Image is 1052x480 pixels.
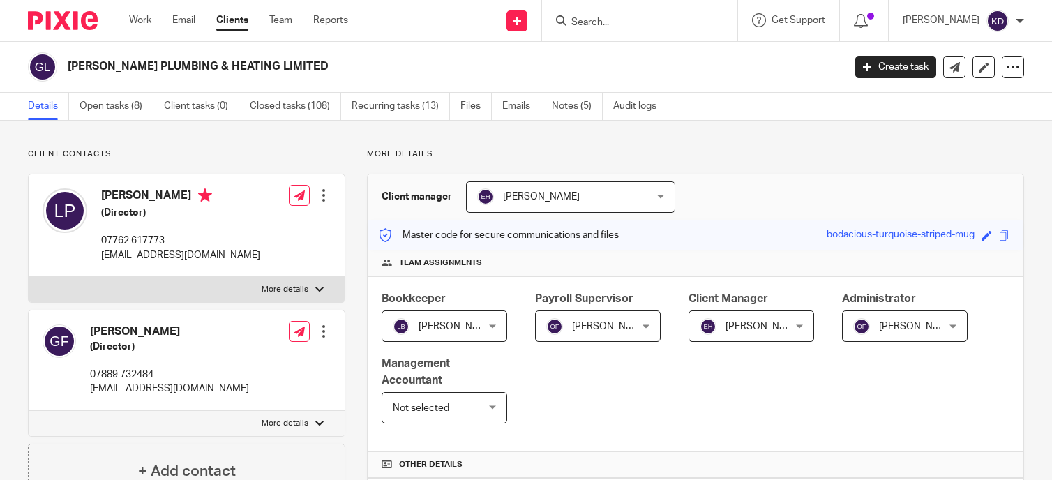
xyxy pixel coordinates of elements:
img: svg%3E [43,324,76,358]
a: Audit logs [613,93,667,120]
a: Files [460,93,492,120]
h4: [PERSON_NAME] [101,188,260,206]
i: Primary [198,188,212,202]
p: More details [262,284,308,295]
span: [PERSON_NAME] [503,192,580,202]
img: svg%3E [546,318,563,335]
span: Client Manager [689,293,768,304]
img: svg%3E [700,318,716,335]
span: Management Accountant [382,358,450,385]
h3: Client manager [382,190,452,204]
p: Client contacts [28,149,345,160]
p: [EMAIL_ADDRESS][DOMAIN_NAME] [90,382,249,396]
span: Other details [399,459,463,470]
span: Payroll Supervisor [535,293,633,304]
span: [PERSON_NAME] [572,322,649,331]
p: More details [367,149,1024,160]
p: 07762 617773 [101,234,260,248]
a: Create task [855,56,936,78]
a: Clients [216,13,248,27]
a: Recurring tasks (13) [352,93,450,120]
h5: (Director) [90,340,249,354]
a: Client tasks (0) [164,93,239,120]
a: Notes (5) [552,93,603,120]
p: 07889 732484 [90,368,249,382]
img: svg%3E [28,52,57,82]
p: More details [262,418,308,429]
a: Email [172,13,195,27]
img: svg%3E [986,10,1009,32]
span: Administrator [842,293,916,304]
a: Details [28,93,69,120]
span: [PERSON_NAME] [726,322,802,331]
span: Get Support [772,15,825,25]
h4: [PERSON_NAME] [90,324,249,339]
a: Closed tasks (108) [250,93,341,120]
h2: [PERSON_NAME] PLUMBING & HEATING LIMITED [68,59,681,74]
a: Work [129,13,151,27]
h5: (Director) [101,206,260,220]
img: svg%3E [43,188,87,233]
img: svg%3E [853,318,870,335]
a: Emails [502,93,541,120]
a: Reports [313,13,348,27]
p: Master code for secure communications and files [378,228,619,242]
span: Bookkeeper [382,293,446,304]
div: bodacious-turquoise-striped-mug [827,227,975,243]
input: Search [570,17,696,29]
img: svg%3E [393,318,409,335]
p: [PERSON_NAME] [903,13,979,27]
p: [EMAIL_ADDRESS][DOMAIN_NAME] [101,248,260,262]
img: Pixie [28,11,98,30]
img: svg%3E [477,188,494,205]
span: [PERSON_NAME] [879,322,956,331]
span: Not selected [393,403,449,413]
span: Team assignments [399,257,482,269]
a: Team [269,13,292,27]
span: [PERSON_NAME] [419,322,495,331]
a: Open tasks (8) [80,93,153,120]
